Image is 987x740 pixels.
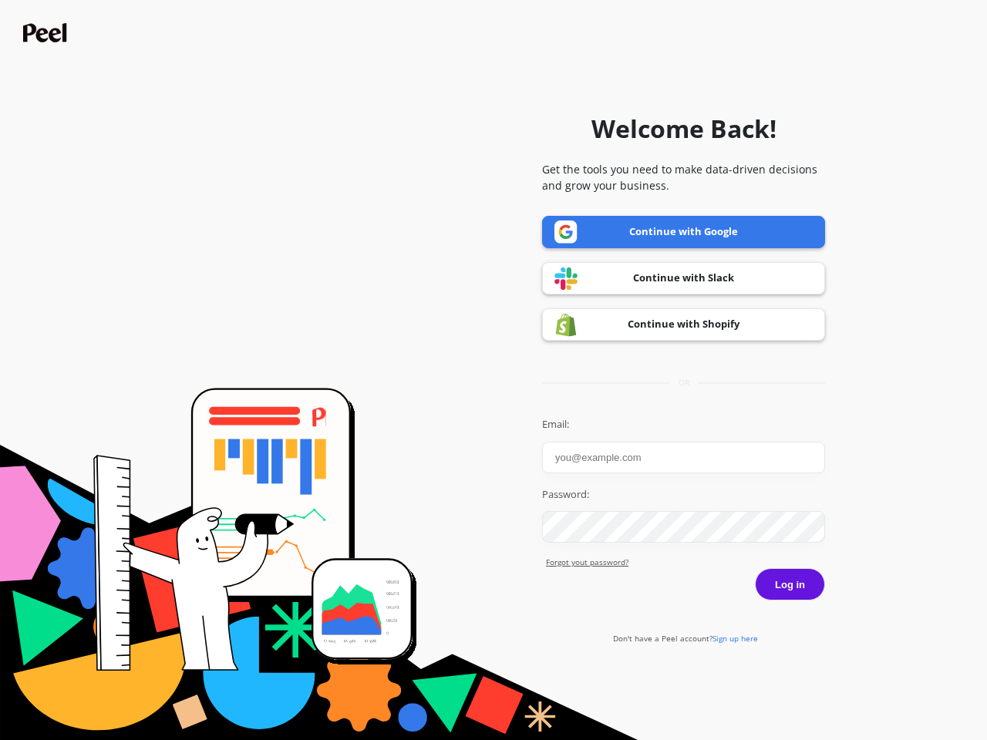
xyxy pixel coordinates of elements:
[613,633,758,644] a: Don't have a Peel account?Sign up here
[554,220,578,244] img: Google logo
[712,633,758,644] span: Sign up here
[542,262,825,294] a: Continue with Slack
[542,487,825,503] label: Password:
[591,110,776,147] h1: Welcome Back!
[554,267,578,291] img: Slack logo
[542,377,825,388] div: or
[542,442,825,473] input: you@example.com
[23,23,71,42] img: Peel
[542,216,825,248] a: Continue with Google
[554,313,578,337] img: Shopify logo
[542,161,825,193] p: Get the tools you need to make data-driven decisions and grow your business.
[546,557,825,568] a: Forgot yout password?
[542,417,825,432] label: Email:
[755,568,825,600] button: Log in
[542,308,825,341] a: Continue with Shopify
